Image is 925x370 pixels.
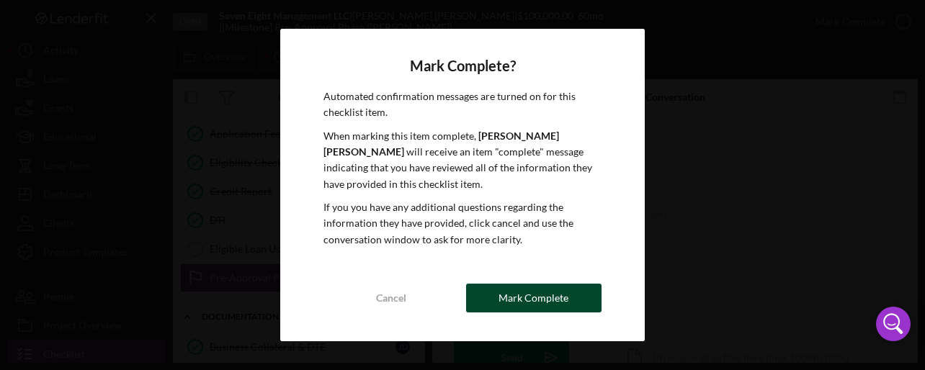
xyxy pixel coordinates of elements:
[323,128,601,193] p: When marking this item complete, will receive an item "complete" message indicating that you have...
[876,307,911,341] div: Open Intercom Messenger
[323,199,601,248] p: If you you have any additional questions regarding the information they have provided, click canc...
[323,89,601,121] p: Automated confirmation messages are turned on for this checklist item.
[323,58,601,74] h4: Mark Complete?
[376,284,406,312] div: Cancel
[323,130,559,158] b: [PERSON_NAME] [PERSON_NAME]
[466,284,602,312] button: Mark Complete
[499,284,568,312] div: Mark Complete
[323,284,459,312] button: Cancel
